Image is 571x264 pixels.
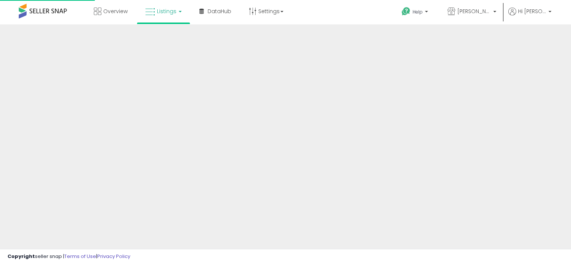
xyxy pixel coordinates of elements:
[508,8,551,24] a: Hi [PERSON_NAME]
[64,253,96,260] a: Terms of Use
[396,1,435,24] a: Help
[208,8,231,15] span: DataHub
[8,253,35,260] strong: Copyright
[103,8,128,15] span: Overview
[97,253,130,260] a: Privacy Policy
[157,8,176,15] span: Listings
[457,8,491,15] span: [PERSON_NAME] store
[518,8,546,15] span: Hi [PERSON_NAME]
[401,7,411,16] i: Get Help
[8,253,130,260] div: seller snap | |
[413,9,423,15] span: Help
